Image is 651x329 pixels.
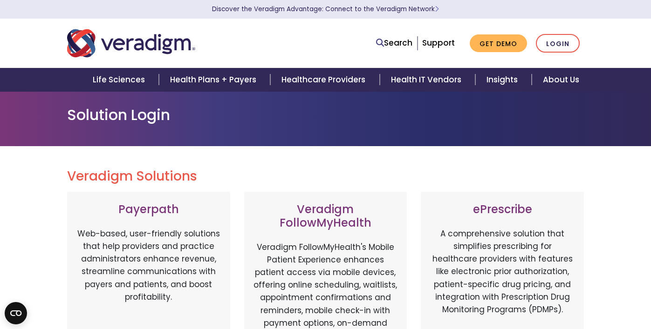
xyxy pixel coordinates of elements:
[159,68,270,92] a: Health Plans + Payers
[380,68,475,92] a: Health IT Vendors
[67,106,584,124] h1: Solution Login
[270,68,379,92] a: Healthcare Providers
[422,37,455,48] a: Support
[475,68,532,92] a: Insights
[532,68,590,92] a: About Us
[435,5,439,13] span: Learn More
[254,203,398,230] h3: Veradigm FollowMyHealth
[376,37,412,49] a: Search
[536,34,580,53] a: Login
[82,68,159,92] a: Life Sciences
[76,203,221,216] h3: Payerpath
[470,34,527,53] a: Get Demo
[430,203,575,216] h3: ePrescribe
[67,28,195,59] img: Veradigm logo
[5,302,27,324] button: Open CMP widget
[67,168,584,184] h2: Veradigm Solutions
[212,5,439,13] a: Discover the Veradigm Advantage: Connect to the Veradigm NetworkLearn More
